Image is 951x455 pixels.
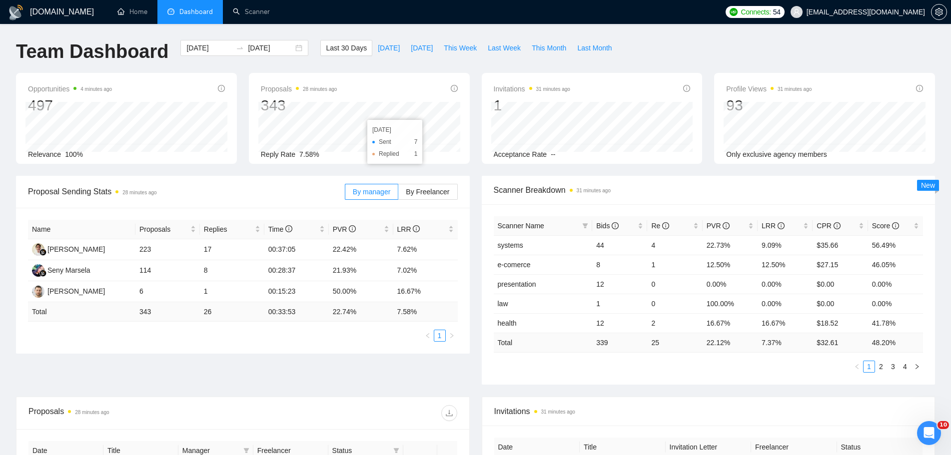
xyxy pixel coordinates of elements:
[268,225,292,233] span: Time
[938,421,949,429] span: 10
[498,300,508,308] a: law
[651,222,669,230] span: Re
[868,333,923,352] td: 48.20 %
[778,86,812,92] time: 31 minutes ago
[494,83,570,95] span: Invitations
[236,44,244,52] span: to
[868,313,923,333] td: 41.78%
[758,255,813,274] td: 12.50%
[261,150,295,158] span: Reply Rate
[28,96,112,115] div: 497
[707,222,730,230] span: PVR
[703,313,758,333] td: 16.67%
[135,260,200,281] td: 114
[730,8,738,16] img: upwork-logo.png
[723,222,730,229] span: info-circle
[372,137,417,147] li: Sent
[592,235,647,255] td: 44
[329,260,393,281] td: 21.93%
[872,222,899,230] span: Score
[200,260,264,281] td: 8
[498,319,517,327] a: health
[28,185,345,198] span: Proposal Sending Stats
[494,96,570,115] div: 1
[813,235,868,255] td: $35.66
[393,239,458,260] td: 7.62%
[179,7,213,16] span: Dashboard
[726,83,812,95] span: Profile Views
[405,40,438,56] button: [DATE]
[892,222,899,229] span: info-circle
[353,188,390,196] span: By manager
[236,44,244,52] span: swap-right
[726,150,827,158] span: Only exclusive agency members
[442,409,457,417] span: download
[65,150,83,158] span: 100%
[494,184,924,196] span: Scanner Breakdown
[911,361,923,373] li: Next Page
[329,302,393,322] td: 22.74 %
[39,270,46,277] img: gigradar-bm.png
[900,361,911,372] a: 4
[851,361,863,373] li: Previous Page
[703,333,758,352] td: 22.12 %
[264,302,329,322] td: 00:33:53
[320,40,372,56] button: Last 30 Days
[911,361,923,373] button: right
[28,302,135,322] td: Total
[28,220,135,239] th: Name
[449,333,455,339] span: right
[793,8,800,15] span: user
[854,364,860,370] span: left
[482,40,526,56] button: Last Week
[393,260,458,281] td: 7.02%
[758,333,813,352] td: 7.37 %
[813,313,868,333] td: $18.52
[875,361,887,373] li: 2
[662,222,669,229] span: info-circle
[582,223,588,229] span: filter
[329,239,393,260] td: 22.42%
[186,42,232,53] input: Start date
[441,405,457,421] button: download
[494,150,547,158] span: Acceptance Rate
[647,274,702,294] td: 0
[329,281,393,302] td: 50.00%
[498,280,536,288] a: presentation
[592,294,647,313] td: 1
[488,42,521,53] span: Last Week
[773,6,781,17] span: 54
[931,4,947,20] button: setting
[261,96,337,115] div: 343
[541,409,575,415] time: 31 minutes ago
[411,42,433,53] span: [DATE]
[218,85,225,92] span: info-circle
[434,330,446,342] li: 1
[32,285,44,298] img: YB
[200,281,264,302] td: 1
[406,188,449,196] span: By Freelancer
[813,255,868,274] td: $27.15
[438,40,482,56] button: This Week
[916,85,923,92] span: info-circle
[647,294,702,313] td: 0
[32,287,105,295] a: YB[PERSON_NAME]
[32,245,105,253] a: AY[PERSON_NAME]
[32,243,44,256] img: AY
[47,286,105,297] div: [PERSON_NAME]
[647,235,702,255] td: 4
[498,222,544,230] span: Scanner Name
[200,220,264,239] th: Replies
[80,86,112,92] time: 4 minutes ago
[139,224,188,235] span: Proposals
[47,244,105,255] div: [PERSON_NAME]
[758,274,813,294] td: 0.00%
[931,8,947,16] a: setting
[75,410,109,415] time: 28 minutes ago
[248,42,293,53] input: End date
[526,40,572,56] button: This Month
[32,266,90,274] a: SMSeny Marsela
[32,264,44,277] img: SM
[592,274,647,294] td: 12
[372,149,417,159] li: Replied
